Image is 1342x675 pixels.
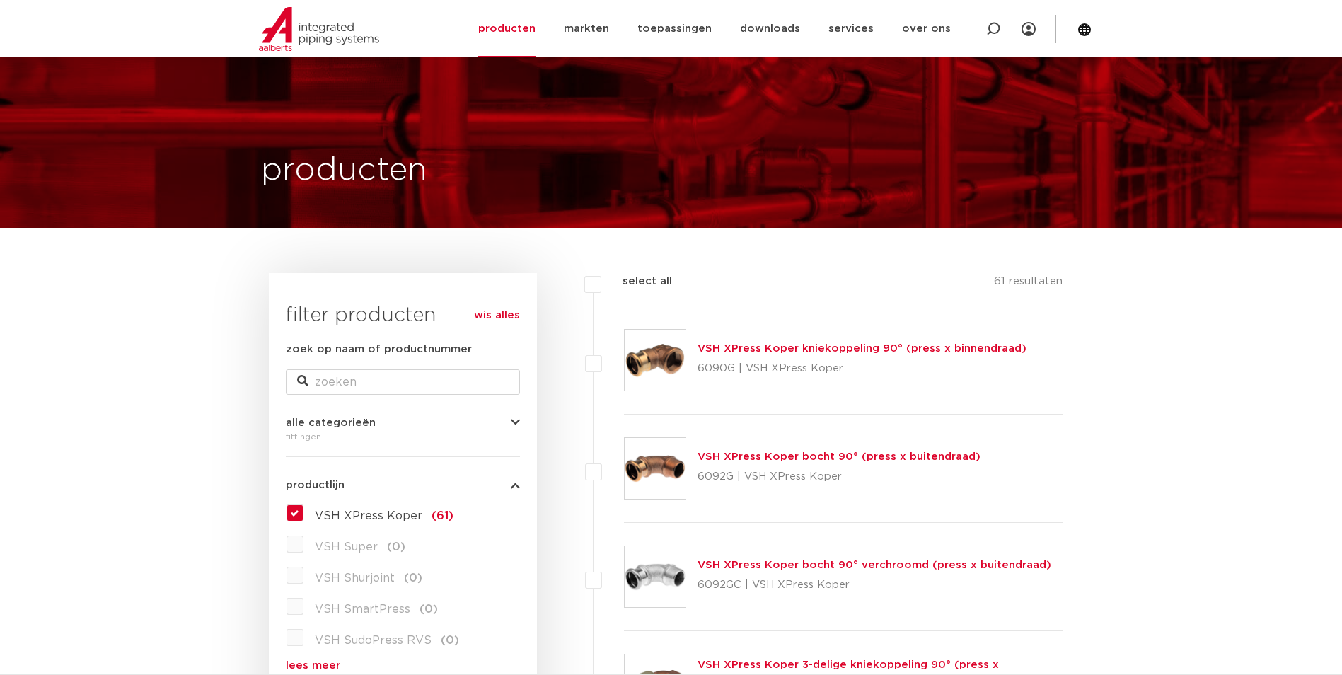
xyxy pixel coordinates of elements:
span: (0) [441,635,459,646]
img: Thumbnail for VSH XPress Koper kniekoppeling 90° (press x binnendraad) [625,330,686,391]
span: VSH SudoPress RVS [315,635,432,646]
span: VSH SmartPress [315,604,410,615]
span: VSH Shurjoint [315,572,395,584]
a: VSH XPress Koper bocht 90° verchroomd (press x buitendraad) [698,560,1051,570]
button: productlijn [286,480,520,490]
span: alle categorieën [286,417,376,428]
p: 61 resultaten [994,273,1063,295]
a: wis alles [474,307,520,324]
p: 6090G | VSH XPress Koper [698,357,1026,380]
p: 6092G | VSH XPress Koper [698,466,981,488]
span: (0) [420,604,438,615]
h3: filter producten [286,301,520,330]
label: select all [601,273,672,290]
input: zoeken [286,369,520,395]
h1: producten [261,148,427,193]
span: productlijn [286,480,345,490]
img: Thumbnail for VSH XPress Koper bocht 90° verchroomd (press x buitendraad) [625,546,686,607]
a: VSH XPress Koper kniekoppeling 90° (press x binnendraad) [698,343,1026,354]
img: Thumbnail for VSH XPress Koper bocht 90° (press x buitendraad) [625,438,686,499]
a: VSH XPress Koper bocht 90° (press x buitendraad) [698,451,981,462]
button: alle categorieën [286,417,520,428]
p: 6092GC | VSH XPress Koper [698,574,1051,596]
span: (61) [432,510,453,521]
span: VSH XPress Koper [315,510,422,521]
span: (0) [404,572,422,584]
div: fittingen [286,428,520,445]
span: VSH Super [315,541,378,553]
label: zoek op naam of productnummer [286,341,472,358]
a: lees meer [286,660,520,671]
span: (0) [387,541,405,553]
